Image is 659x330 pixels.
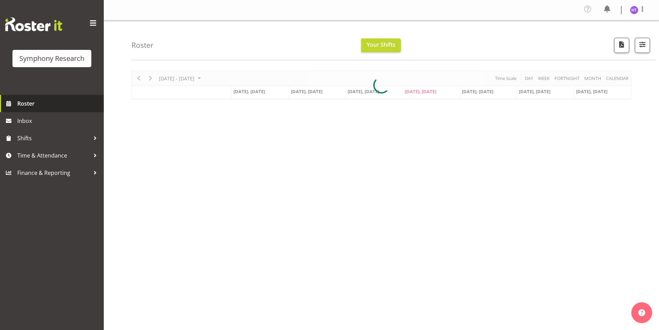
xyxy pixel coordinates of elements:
[17,116,100,126] span: Inbox
[614,38,629,53] button: Download a PDF of the roster according to the set date range.
[630,6,638,14] img: hal-thomas1264.jpg
[635,38,650,53] button: Filter Shifts
[17,98,100,109] span: Roster
[367,41,395,48] span: Your Shifts
[361,38,401,52] button: Your Shifts
[17,133,90,143] span: Shifts
[638,309,645,316] img: help-xxl-2.png
[131,41,154,49] h4: Roster
[19,53,84,64] div: Symphony Research
[17,150,90,161] span: Time & Attendance
[17,168,90,178] span: Finance & Reporting
[5,17,62,31] img: Rosterit website logo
